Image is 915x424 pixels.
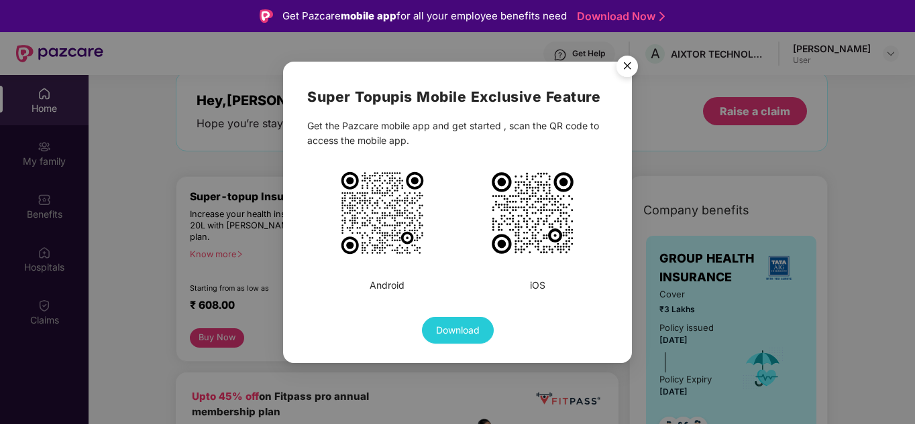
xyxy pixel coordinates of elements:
[370,278,405,293] div: Android
[608,49,646,86] img: svg+xml;base64,PHN2ZyB4bWxucz0iaHR0cDovL3d3dy53My5vcmcvMjAwMC9zdmciIHdpZHRoPSI1NiIgaGVpZ2h0PSI1Ni...
[530,278,545,293] div: iOS
[282,8,567,24] div: Get Pazcare for all your employee benefits need
[339,169,426,257] img: PiA8c3ZnIHdpZHRoPSIxMDE1IiBoZWlnaHQ9IjEwMTUiIHZpZXdCb3g9Ii0xIC0xIDM1IDM1IiB4bWxucz0iaHR0cDovL3d3d...
[489,169,576,257] img: PiA8c3ZnIHdpZHRoPSIxMDIzIiBoZWlnaHQ9IjEwMjMiIHZpZXdCb3g9Ii0xIC0xIDMxIDMxIiB4bWxucz0iaHR0cDovL3d3d...
[341,9,396,22] strong: mobile app
[307,86,607,108] h2: Super Topup is Mobile Exclusive Feature
[577,9,661,23] a: Download Now
[422,317,494,344] button: Download
[260,9,273,23] img: Logo
[436,323,480,338] span: Download
[659,9,665,23] img: Stroke
[307,119,607,148] div: Get the Pazcare mobile app and get started , scan the QR code to access the mobile app.
[608,49,645,85] button: Close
